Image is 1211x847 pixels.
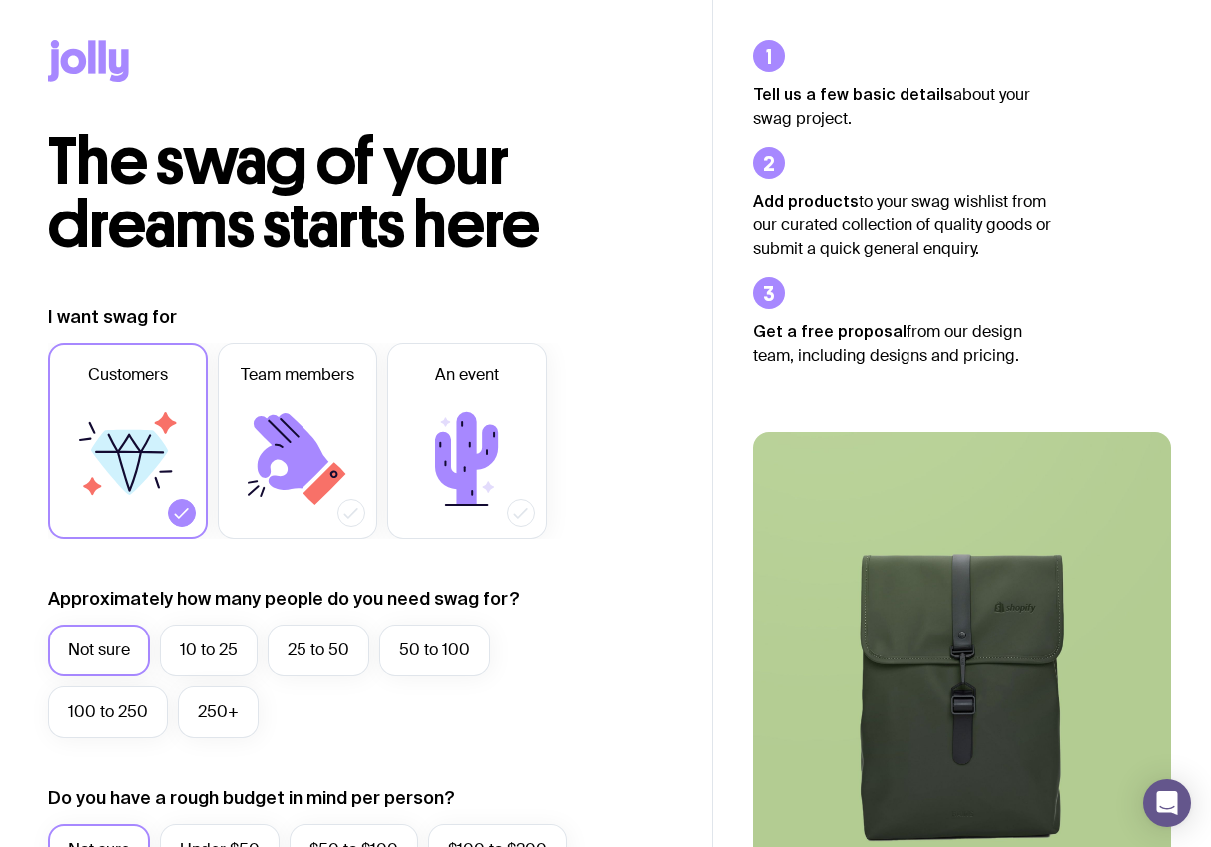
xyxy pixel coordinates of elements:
label: 250+ [178,686,259,738]
strong: Add products [753,192,859,210]
label: 50 to 100 [379,625,490,676]
span: The swag of your dreams starts here [48,122,540,264]
p: from our design team, including designs and pricing. [753,319,1052,368]
span: An event [435,363,499,387]
p: about your swag project. [753,82,1052,131]
label: 25 to 50 [268,625,369,676]
label: Not sure [48,625,150,676]
strong: Get a free proposal [753,322,907,340]
label: 100 to 250 [48,686,168,738]
span: Customers [88,363,168,387]
span: Team members [241,363,354,387]
label: 10 to 25 [160,625,258,676]
label: I want swag for [48,305,177,329]
div: Open Intercom Messenger [1143,779,1191,827]
p: to your swag wishlist from our curated collection of quality goods or submit a quick general enqu... [753,189,1052,261]
label: Do you have a rough budget in mind per person? [48,786,455,810]
label: Approximately how many people do you need swag for? [48,587,520,611]
strong: Tell us a few basic details [753,85,953,103]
